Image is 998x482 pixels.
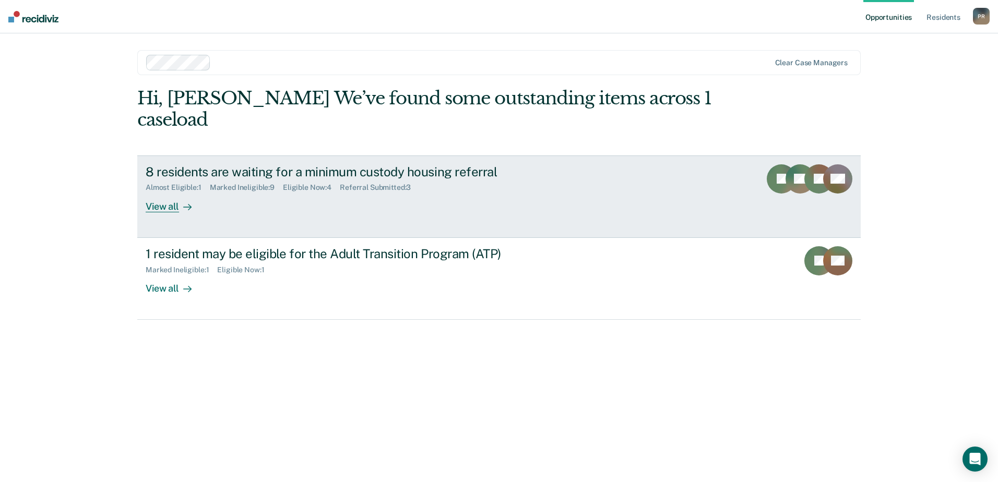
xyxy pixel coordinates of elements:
div: 1 resident may be eligible for the Adult Transition Program (ATP) [146,246,512,261]
div: Marked Ineligible : 1 [146,266,217,274]
div: Eligible Now : 1 [217,266,272,274]
a: 8 residents are waiting for a minimum custody housing referralAlmost Eligible:1Marked Ineligible:... [137,155,861,238]
div: Almost Eligible : 1 [146,183,210,192]
div: View all [146,274,204,294]
div: Referral Submitted : 3 [340,183,419,192]
div: P R [973,8,990,25]
img: Recidiviz [8,11,58,22]
div: Clear case managers [775,58,848,67]
div: Hi, [PERSON_NAME] We’ve found some outstanding items across 1 caseload [137,88,716,130]
a: 1 resident may be eligible for the Adult Transition Program (ATP)Marked Ineligible:1Eligible Now:... [137,238,861,320]
div: Eligible Now : 4 [283,183,340,192]
div: Marked Ineligible : 9 [210,183,283,192]
button: PR [973,8,990,25]
div: View all [146,192,204,212]
div: Open Intercom Messenger [963,447,988,472]
div: 8 residents are waiting for a minimum custody housing referral [146,164,512,179]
